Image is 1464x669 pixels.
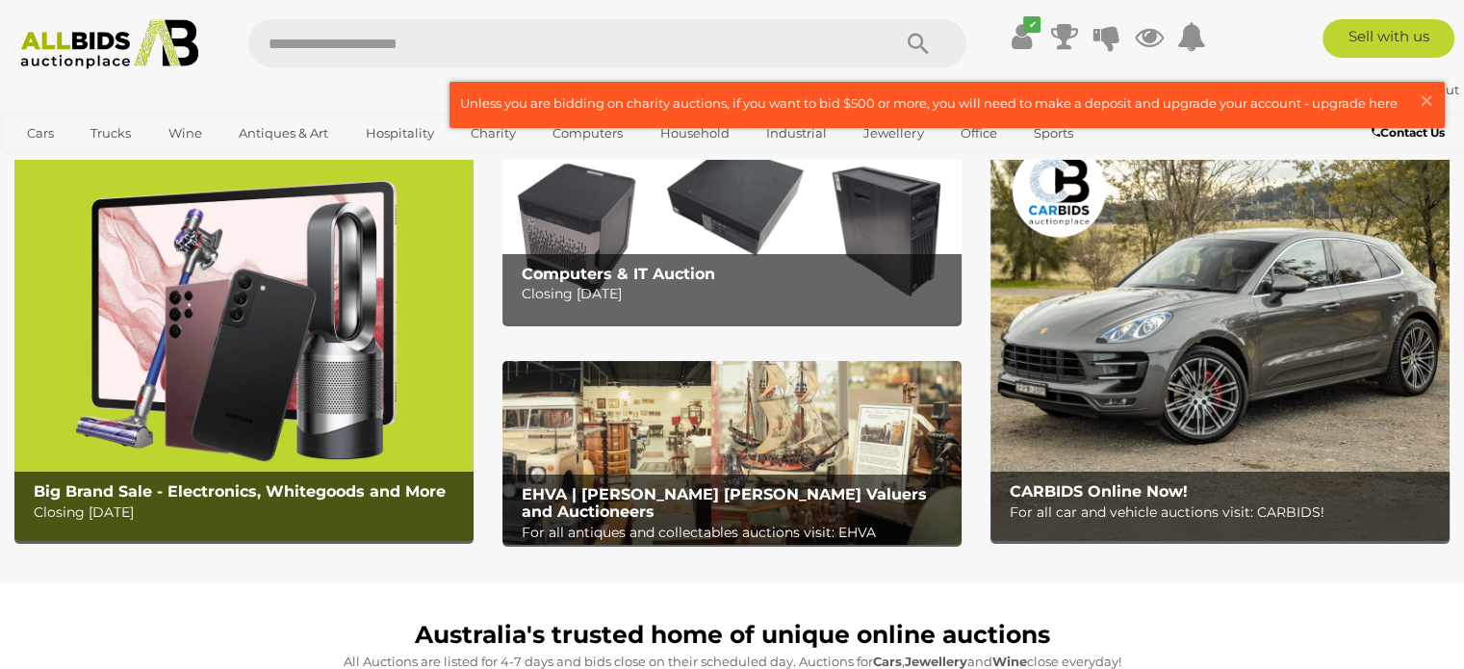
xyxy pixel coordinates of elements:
[78,117,143,149] a: Trucks
[522,282,952,306] p: Closing [DATE]
[522,521,952,545] p: For all antiques and collectables auctions visit: EHVA
[1023,16,1040,33] i: ✔
[992,654,1027,669] strong: Wine
[540,117,635,149] a: Computers
[502,139,962,322] img: Computers & IT Auction
[502,361,962,545] img: EHVA | Evans Hastings Valuers and Auctioneers
[226,117,341,149] a: Antiques & Art
[156,117,215,149] a: Wine
[754,117,839,149] a: Industrial
[905,654,967,669] strong: Jewellery
[522,485,927,521] b: EHVA | [PERSON_NAME] [PERSON_NAME] Valuers and Auctioneers
[24,622,1440,649] h1: Australia's trusted home of unique online auctions
[870,19,966,67] button: Search
[873,654,902,669] strong: Cars
[1007,19,1036,54] a: ✔
[11,19,209,69] img: Allbids.com.au
[522,265,715,283] b: Computers & IT Auction
[14,139,474,541] img: Big Brand Sale - Electronics, Whitegoods and More
[990,139,1450,541] a: CARBIDS Online Now! CARBIDS Online Now! For all car and vehicle auctions visit: CARBIDS!
[851,117,936,149] a: Jewellery
[502,139,962,322] a: Computers & IT Auction Computers & IT Auction Closing [DATE]
[1021,117,1086,149] a: Sports
[34,482,446,501] b: Big Brand Sale - Electronics, Whitegoods and More
[1010,501,1440,525] p: For all car and vehicle auctions visit: CARBIDS!
[502,361,962,545] a: EHVA | Evans Hastings Valuers and Auctioneers EHVA | [PERSON_NAME] [PERSON_NAME] Valuers and Auct...
[14,139,474,541] a: Big Brand Sale - Electronics, Whitegoods and More Big Brand Sale - Electronics, Whitegoods and Mo...
[1323,19,1454,58] a: Sell with us
[648,117,742,149] a: Household
[990,139,1450,541] img: CARBIDS Online Now!
[948,117,1010,149] a: Office
[14,117,66,149] a: Cars
[34,501,464,525] p: Closing [DATE]
[1372,125,1445,140] b: Contact Us
[14,149,176,181] a: [GEOGRAPHIC_DATA]
[1010,482,1188,501] b: CARBIDS Online Now!
[458,117,528,149] a: Charity
[1372,122,1450,143] a: Contact Us
[353,117,447,149] a: Hospitality
[1418,82,1435,119] span: ×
